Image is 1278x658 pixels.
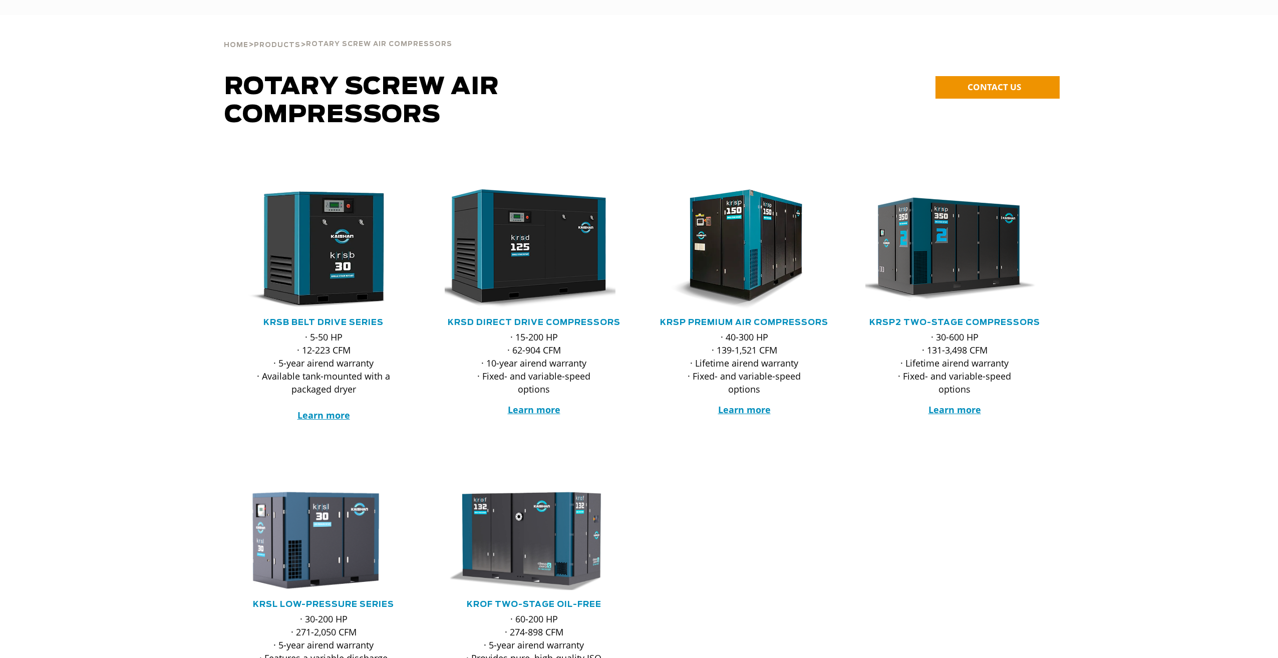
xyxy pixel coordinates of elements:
a: Learn more [297,409,350,421]
p: · 40-300 HP · 139-1,521 CFM · Lifetime airend warranty · Fixed- and variable-speed options [675,331,813,396]
span: CONTACT US [968,81,1021,93]
a: KRSD Direct Drive Compressors [448,318,620,326]
div: > > [224,15,452,53]
div: krsl30 [234,489,413,591]
div: krsp150 [655,189,833,309]
img: krsp350 [858,189,1036,309]
span: Products [254,42,300,49]
img: krsp150 [648,189,826,309]
div: krsb30 [234,189,413,309]
a: CONTACT US [935,76,1060,99]
p: · 5-50 HP · 12-223 CFM · 5-year airend warranty · Available tank-mounted with a packaged dryer [254,331,393,422]
a: KRSP2 Two-Stage Compressors [869,318,1040,326]
div: krsp350 [865,189,1044,309]
a: Learn more [718,404,771,416]
p: · 30-600 HP · 131-3,498 CFM · Lifetime airend warranty · Fixed- and variable-speed options [885,331,1024,396]
a: KRSL Low-Pressure Series [253,600,394,608]
img: krof132 [437,489,615,591]
span: Rotary Screw Air Compressors [306,41,452,48]
span: Home [224,42,248,49]
img: krsd125 [437,189,615,309]
a: Learn more [928,404,981,416]
a: Products [254,40,300,49]
a: KRSB Belt Drive Series [263,318,384,326]
a: Learn more [508,404,560,416]
a: Home [224,40,248,49]
span: Rotary Screw Air Compressors [224,75,499,127]
img: krsb30 [227,189,405,309]
img: krsl30 [227,489,405,591]
p: · 15-200 HP · 62-904 CFM · 10-year airend warranty · Fixed- and variable-speed options [465,331,603,396]
a: KRSP Premium Air Compressors [660,318,828,326]
div: krsd125 [445,189,623,309]
a: KROF TWO-STAGE OIL-FREE [467,600,601,608]
div: krof132 [445,489,623,591]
